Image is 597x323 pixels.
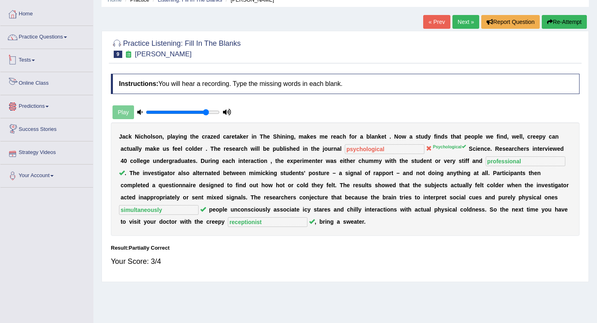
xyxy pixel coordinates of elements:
[140,158,143,164] b: e
[251,158,254,164] b: a
[238,145,240,152] b: r
[366,133,370,140] b: b
[0,26,93,46] a: Practice Questions
[516,133,519,140] b: e
[486,133,490,140] b: w
[222,158,225,164] b: e
[428,133,431,140] b: y
[273,133,277,140] b: S
[293,145,296,152] b: e
[241,145,244,152] b: c
[137,158,138,164] b: l
[490,145,492,152] b: .
[190,158,193,164] b: e
[480,133,483,140] b: e
[190,133,192,140] b: t
[188,158,190,164] b: t
[534,145,538,152] b: n
[374,133,378,140] b: n
[433,144,466,149] sup: Psychological
[156,158,160,164] b: n
[286,145,290,152] b: s
[217,145,221,152] b: e
[124,145,127,152] b: c
[416,133,419,140] b: s
[394,133,398,140] b: N
[173,145,175,152] b: f
[409,133,413,140] b: a
[524,145,526,152] b: r
[296,145,300,152] b: d
[434,133,436,140] b: f
[549,133,552,140] b: c
[231,158,235,164] b: h
[453,133,456,140] b: h
[147,133,151,140] b: o
[506,145,509,152] b: e
[304,133,307,140] b: a
[152,133,156,140] b: s
[320,133,324,140] b: m
[132,145,136,152] b: a
[237,133,240,140] b: a
[280,145,283,152] b: b
[273,145,277,152] b: p
[0,49,93,69] a: Tests
[317,158,320,164] b: e
[281,158,284,164] b: e
[130,158,133,164] b: c
[275,158,277,164] b: t
[184,158,188,164] b: a
[238,158,240,164] b: i
[456,133,459,140] b: a
[477,145,480,152] b: e
[552,133,555,140] b: a
[216,133,220,140] b: d
[331,133,333,140] b: r
[0,3,93,23] a: Home
[159,133,162,140] b: n
[286,133,287,140] b: i
[216,158,219,164] b: g
[324,133,328,140] b: e
[441,133,445,140] b: d
[147,158,150,164] b: e
[137,145,138,152] b: l
[111,38,241,58] h2: Practice Listening: Fill In The Blanks
[127,145,129,152] b: t
[260,158,264,164] b: o
[512,133,516,140] b: w
[290,133,294,140] b: g
[548,145,549,152] b: i
[197,145,200,152] b: e
[512,145,514,152] b: r
[177,158,181,164] b: d
[257,145,258,152] b: l
[533,133,536,140] b: e
[471,133,475,140] b: o
[171,133,172,140] b: l
[436,133,437,140] b: i
[543,145,545,152] b: r
[287,158,290,164] b: e
[333,133,336,140] b: e
[557,145,560,152] b: e
[290,145,293,152] b: h
[178,133,180,140] b: i
[156,133,159,140] b: o
[255,145,257,152] b: i
[302,158,304,164] b: i
[260,133,264,140] b: T
[167,133,171,140] b: p
[452,15,479,29] a: Next »
[243,133,246,140] b: e
[517,145,521,152] b: h
[254,158,257,164] b: c
[160,158,163,164] b: d
[153,158,156,164] b: u
[231,133,235,140] b: e
[240,158,244,164] b: n
[246,133,248,140] b: r
[499,133,500,140] b: i
[257,158,259,164] b: t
